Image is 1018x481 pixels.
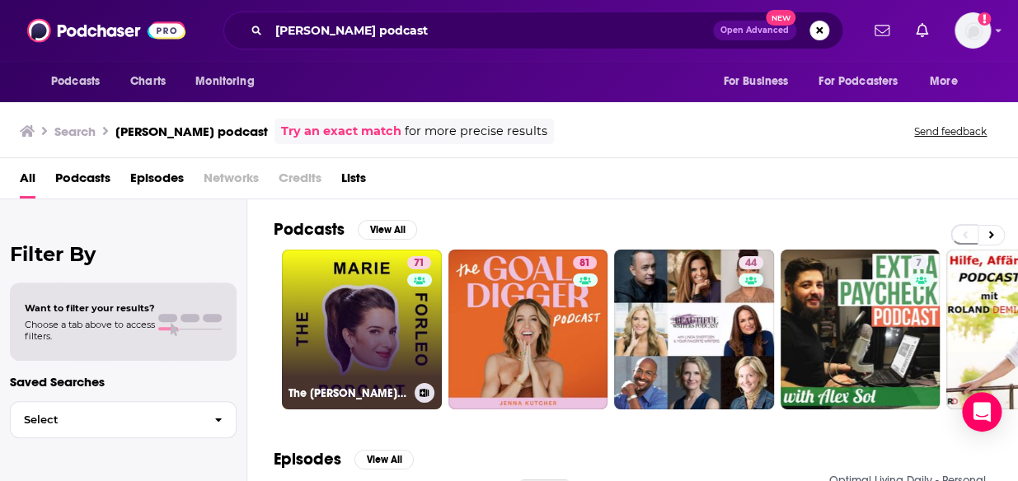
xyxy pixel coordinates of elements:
span: New [766,10,795,26]
span: Select [11,414,201,425]
a: 71 [407,256,431,269]
span: 44 [745,255,757,272]
button: open menu [40,66,121,97]
span: 81 [579,255,590,272]
span: Choose a tab above to access filters. [25,319,155,342]
input: Search podcasts, credits, & more... [269,17,713,44]
span: More [930,70,958,93]
h3: [PERSON_NAME] podcast [115,124,268,139]
a: 71The [PERSON_NAME] Podcast [282,250,442,409]
div: Search podcasts, credits, & more... [223,12,843,49]
span: 71 [414,255,425,272]
button: open menu [808,66,922,97]
a: 7 [909,256,928,269]
a: All [20,165,35,198]
a: Try an exact match [281,122,401,141]
button: Select [10,401,237,438]
span: for more precise results [405,122,547,141]
h3: The [PERSON_NAME] Podcast [289,386,408,400]
h3: Search [54,124,96,139]
a: Lists [341,165,366,198]
svg: Add a profile image [978,12,991,26]
button: Open AdvancedNew [713,21,796,40]
img: User Profile [955,12,991,49]
h2: Filter By [10,242,237,266]
span: Podcasts [51,70,100,93]
button: open menu [711,66,809,97]
a: 81 [573,256,597,269]
img: Podchaser - Follow, Share and Rate Podcasts [27,15,185,46]
a: EpisodesView All [274,449,414,469]
button: View All [358,220,417,240]
a: PodcastsView All [274,219,417,240]
span: For Business [723,70,788,93]
span: Monitoring [195,70,254,93]
button: Show profile menu [955,12,991,49]
a: Podcasts [55,165,110,198]
a: Charts [120,66,176,97]
p: Saved Searches [10,374,237,390]
h2: Episodes [274,449,341,469]
span: Charts [130,70,166,93]
a: 81 [448,250,608,409]
a: 44 [739,256,763,269]
a: 7 [781,250,941,409]
button: open menu [184,66,275,97]
span: 7 [916,255,922,272]
span: Open Advanced [720,26,789,35]
a: 44 [614,250,774,409]
span: For Podcasters [819,70,898,93]
a: Show notifications dropdown [909,16,935,44]
h2: Podcasts [274,219,345,240]
span: Logged in as megcassidy [955,12,991,49]
span: Want to filter your results? [25,302,155,314]
a: Show notifications dropdown [868,16,896,44]
a: Episodes [130,165,184,198]
button: open menu [918,66,978,97]
button: View All [354,450,414,469]
div: Open Intercom Messenger [962,392,1002,432]
button: Send feedback [909,124,992,138]
span: Networks [204,165,259,198]
span: Credits [279,165,321,198]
